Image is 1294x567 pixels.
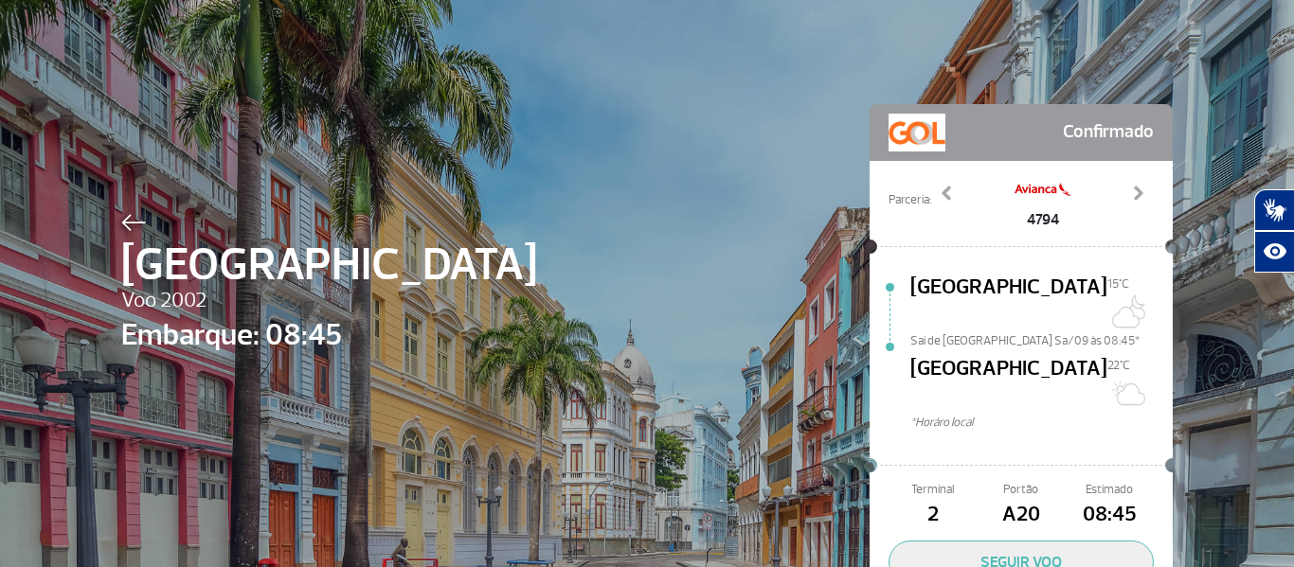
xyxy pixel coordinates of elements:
[1063,114,1154,151] span: Confirmado
[1107,374,1145,412] img: Sol com muitas nuvens
[1254,189,1294,231] button: Abrir tradutor de língua de sinais.
[1254,231,1294,273] button: Abrir recursos assistivos.
[1107,276,1129,292] span: 15°C
[1254,189,1294,273] div: Plugin de acessibilidade da Hand Talk.
[1066,499,1154,531] span: 08:45
[1066,481,1154,499] span: Estimado
[121,285,537,317] span: Voo 2002
[977,499,1065,531] span: A20
[121,231,537,299] span: [GEOGRAPHIC_DATA]
[977,481,1065,499] span: Portão
[889,499,977,531] span: 2
[910,272,1107,332] span: [GEOGRAPHIC_DATA]
[1107,292,1145,330] img: Algumas nuvens
[1107,358,1130,373] span: 22°C
[1015,208,1071,231] span: 4794
[910,332,1173,346] span: Sai de [GEOGRAPHIC_DATA] Sa/09 às 08:45*
[910,414,1173,432] span: *Horáro local
[889,191,931,209] span: Parceria:
[121,312,537,358] span: Embarque: 08:45
[889,481,977,499] span: Terminal
[910,353,1107,414] span: [GEOGRAPHIC_DATA]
